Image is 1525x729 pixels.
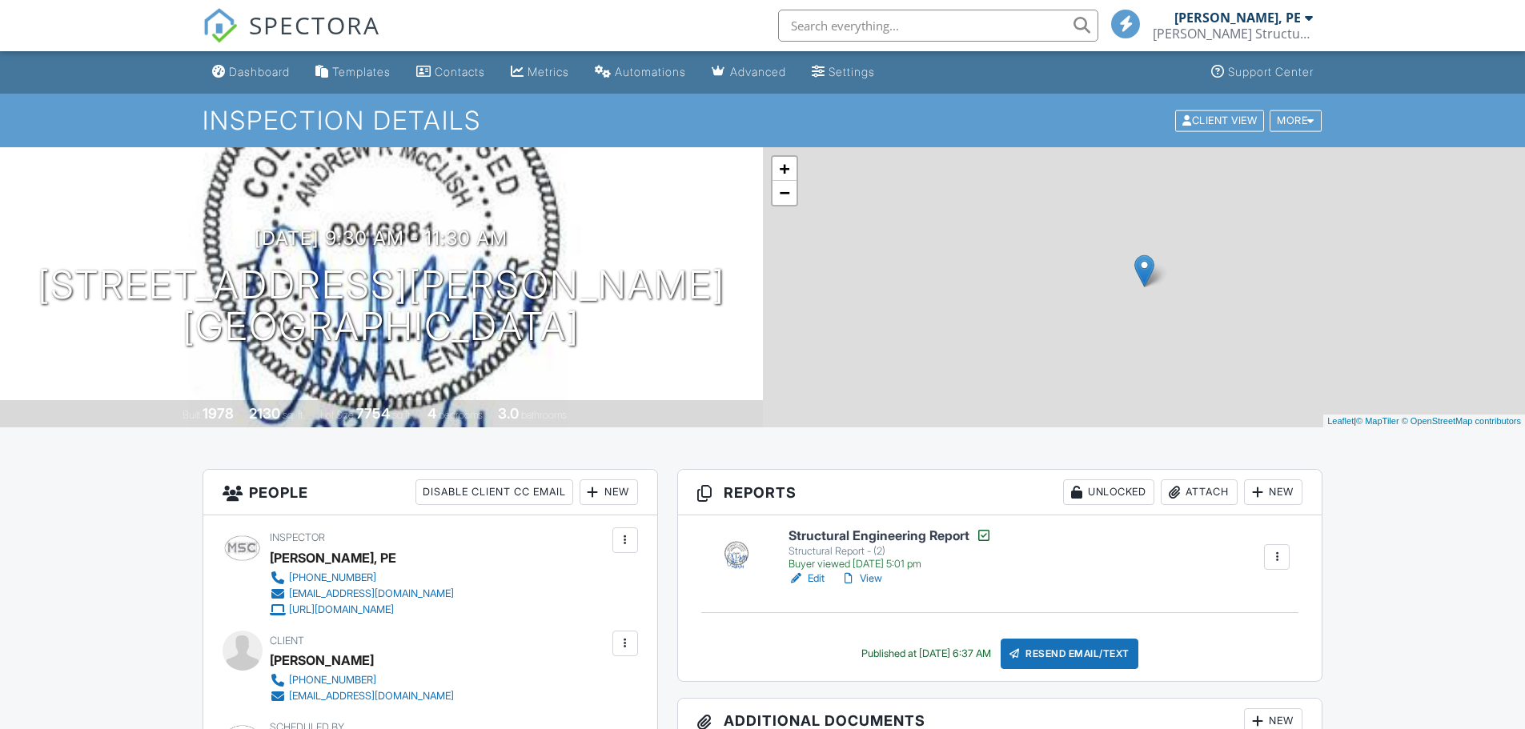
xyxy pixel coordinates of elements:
[1153,26,1313,42] div: McClish Structural Consulting
[1174,114,1268,126] a: Client View
[1270,110,1322,131] div: More
[249,8,380,42] span: SPECTORA
[1244,479,1302,505] div: New
[841,571,882,587] a: View
[789,545,992,558] div: Structural Report - (2)
[270,635,304,647] span: Client
[1161,479,1238,505] div: Attach
[588,58,692,87] a: Automations (Basic)
[789,527,992,543] h6: Structural Engineering Report
[435,65,485,78] div: Contacts
[778,10,1098,42] input: Search everything...
[270,586,454,602] a: [EMAIL_ADDRESS][DOMAIN_NAME]
[705,58,793,87] a: Advanced
[773,157,797,181] a: Zoom in
[1356,416,1399,426] a: © MapTiler
[861,647,991,660] div: Published at [DATE] 6:37 AM
[203,106,1323,134] h1: Inspection Details
[270,648,374,672] div: [PERSON_NAME]
[805,58,881,87] a: Settings
[410,58,492,87] a: Contacts
[229,65,290,78] div: Dashboard
[270,570,454,586] a: [PHONE_NUMBER]
[289,674,376,687] div: [PHONE_NUMBER]
[309,58,397,87] a: Templates
[789,527,992,571] a: Structural Engineering Report Structural Report - (2) Buyer viewed [DATE] 5:01 pm
[255,227,508,249] h3: [DATE] 9:30 am - 11:30 am
[289,690,454,703] div: [EMAIL_ADDRESS][DOMAIN_NAME]
[270,531,325,543] span: Inspector
[427,405,436,422] div: 4
[1001,639,1138,669] div: Resend Email/Text
[415,479,573,505] div: Disable Client CC Email
[678,470,1322,515] h3: Reports
[356,405,390,422] div: 7754
[1327,416,1354,426] a: Leaflet
[789,571,825,587] a: Edit
[1063,479,1154,505] div: Unlocked
[332,65,391,78] div: Templates
[206,58,296,87] a: Dashboard
[1175,110,1264,131] div: Client View
[580,479,638,505] div: New
[270,546,396,570] div: [PERSON_NAME], PE
[528,65,569,78] div: Metrics
[829,65,875,78] div: Settings
[789,558,992,571] div: Buyer viewed [DATE] 5:01 pm
[439,409,483,421] span: bedrooms
[1174,10,1301,26] div: [PERSON_NAME], PE
[270,672,454,688] a: [PHONE_NUMBER]
[392,409,412,421] span: sq.ft.
[730,65,786,78] div: Advanced
[320,409,354,421] span: Lot Size
[1205,58,1320,87] a: Support Center
[183,409,200,421] span: Built
[289,571,376,584] div: [PHONE_NUMBER]
[203,470,657,515] h3: People
[1323,415,1525,428] div: |
[270,602,454,618] a: [URL][DOMAIN_NAME]
[1402,416,1521,426] a: © OpenStreetMap contributors
[615,65,686,78] div: Automations
[521,409,567,421] span: bathrooms
[203,8,238,43] img: The Best Home Inspection Software - Spectora
[283,409,305,421] span: sq. ft.
[203,22,380,55] a: SPECTORA
[289,587,454,600] div: [EMAIL_ADDRESS][DOMAIN_NAME]
[1228,65,1314,78] div: Support Center
[504,58,576,87] a: Metrics
[773,181,797,205] a: Zoom out
[289,603,394,616] div: [URL][DOMAIN_NAME]
[249,405,280,422] div: 2130
[498,405,519,422] div: 3.0
[270,688,454,704] a: [EMAIL_ADDRESS][DOMAIN_NAME]
[203,405,234,422] div: 1978
[38,264,725,349] h1: [STREET_ADDRESS][PERSON_NAME] [GEOGRAPHIC_DATA]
